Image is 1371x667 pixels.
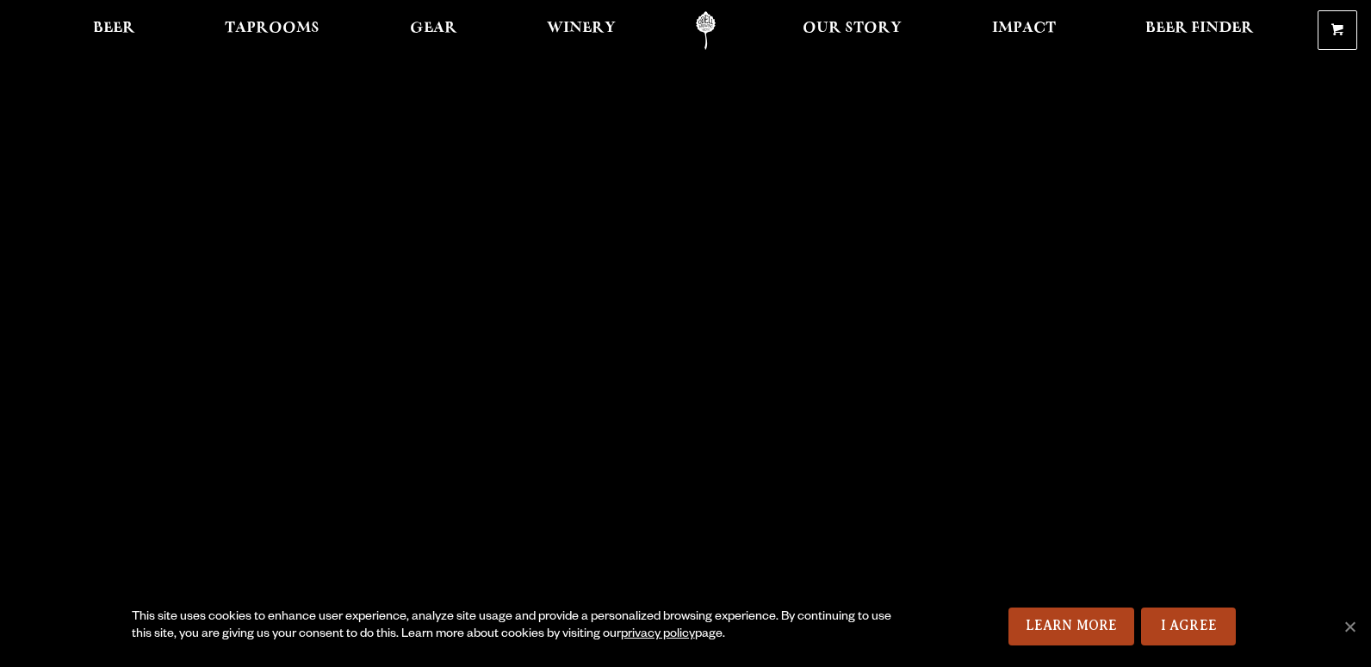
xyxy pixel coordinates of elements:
[673,11,738,50] a: Odell Home
[399,11,468,50] a: Gear
[82,11,146,50] a: Beer
[1145,22,1254,35] span: Beer Finder
[803,22,902,35] span: Our Story
[791,11,913,50] a: Our Story
[214,11,331,50] a: Taprooms
[410,22,457,35] span: Gear
[621,628,695,642] a: privacy policy
[1341,618,1358,635] span: No
[1134,11,1265,50] a: Beer Finder
[536,11,627,50] a: Winery
[1141,608,1236,645] a: I Agree
[93,22,135,35] span: Beer
[132,609,903,644] div: This site uses cookies to enhance user experience, analyze site usage and provide a personalized ...
[981,11,1067,50] a: Impact
[1008,608,1135,645] a: Learn More
[547,22,616,35] span: Winery
[992,22,1056,35] span: Impact
[225,22,319,35] span: Taprooms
